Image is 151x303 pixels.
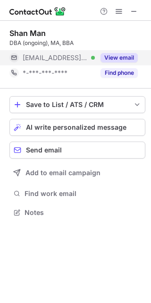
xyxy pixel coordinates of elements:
button: Notes [9,206,145,219]
span: Send email [26,146,62,154]
button: Reveal Button [101,68,138,78]
div: Save to List / ATS / CRM [26,101,129,108]
span: Find work email [25,189,142,198]
button: Send email [9,142,145,159]
span: [EMAIL_ADDRESS][DOMAIN_NAME] [23,53,88,62]
button: AI write personalized message [9,119,145,136]
button: save-profile-one-click [9,96,145,113]
span: Notes [25,208,142,217]
img: ContactOut v5.3.10 [9,6,66,17]
button: Find work email [9,187,145,200]
div: DBA (ongoing), MA, BBA [9,39,145,47]
button: Reveal Button [101,53,138,62]
div: Shan Man [9,28,46,38]
span: AI write personalized message [26,124,126,131]
button: Add to email campaign [9,164,145,181]
span: Add to email campaign [25,169,101,177]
